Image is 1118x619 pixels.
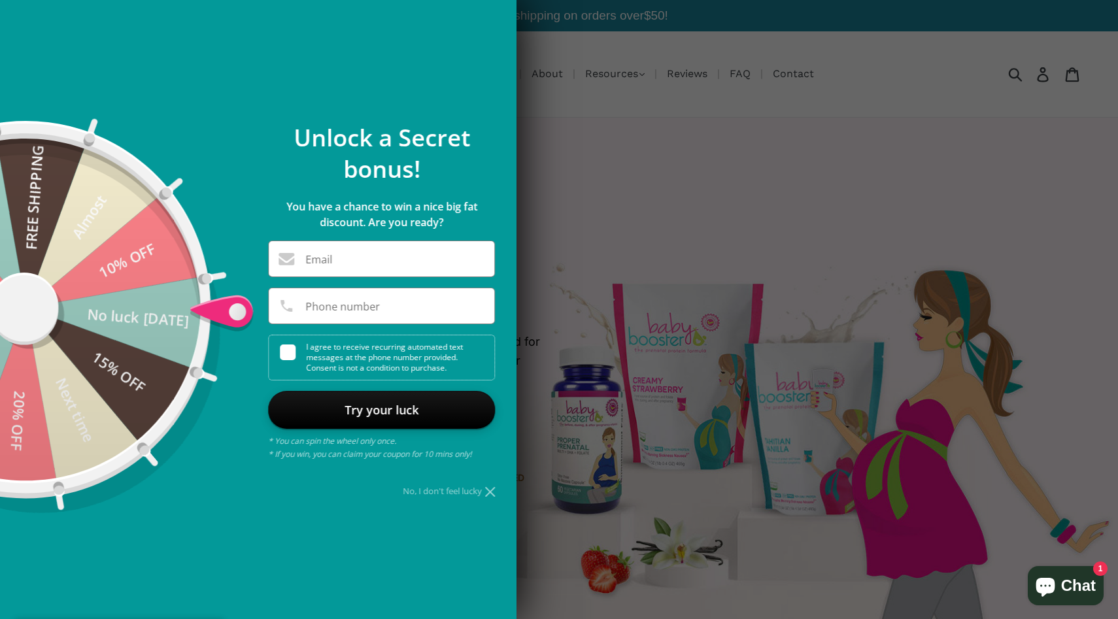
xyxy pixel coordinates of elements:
p: * If you win, you can claim your coupon for 10 mins only! [268,448,495,461]
p: * You can spin the wheel only once. [268,435,495,448]
div: No, I don't feel lucky [268,487,495,495]
inbox-online-store-chat: Shopify online store chat [1024,566,1108,609]
p: You have a chance to win a nice big fat discount. Are you ready? [268,199,495,230]
div: I agree to receive recurring automated text messages at the phone number provided. Consent is not... [280,335,494,380]
label: Email [305,254,332,265]
p: Unlock a Secret bonus! [268,122,495,185]
label: Phone number [305,301,380,312]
